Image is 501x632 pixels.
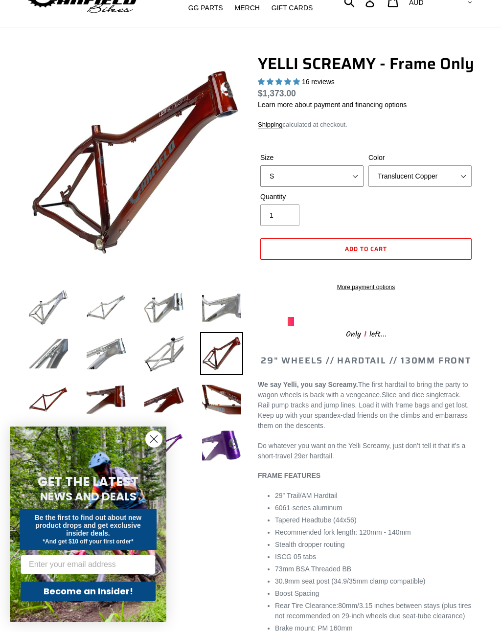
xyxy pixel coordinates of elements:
[275,528,411,536] span: Recommended fork length: 120mm - 140mm
[183,1,228,15] a: GG PARTS
[38,473,138,491] span: GET THE LATEST
[275,602,472,620] span: 80mm/3.15 inches between stays (plus tires not recommended on 29-inch wheels due seat-tube cleara...
[272,4,313,12] span: GIFT CARDS
[258,89,296,98] span: $1,373.00
[260,192,364,202] label: Quantity
[267,1,318,15] a: GIFT CARDS
[258,101,407,109] a: Learn more about payment and financing options
[258,54,474,73] h1: YELLI SCREAMY - Frame Only
[142,286,185,329] img: Load image into Gallery viewer, YELLI SCREAMY - Frame Only
[275,541,344,548] span: Stealth dropper routing
[258,381,468,399] span: The first hardtail to bring the party to wagon wheels is back with a vengeance.
[21,582,156,601] button: Become an Insider!
[200,378,243,421] img: Load image into Gallery viewer, YELLI SCREAMY - Frame Only
[275,504,342,512] span: 6061-series aluminum
[275,492,338,499] span: 29” Trail/AM Hardtail
[40,489,137,504] span: NEWS AND DEALS
[258,442,465,460] span: Do whatever you want on the Yelli Screamy, just don’t tell it that it’s a short-travel 29er hardt...
[85,332,128,375] img: Load image into Gallery viewer, YELLI SCREAMY - Frame Only
[258,121,283,129] a: Shipping
[200,286,243,329] img: Load image into Gallery viewer, YELLI SCREAMY - Frame Only
[35,514,142,537] span: Be the first to find out about new product drops and get exclusive insider deals.
[27,378,70,421] img: Load image into Gallery viewer, YELLI SCREAMY - Frame Only
[258,381,358,388] b: We say Yelli, you say Screamy.
[275,624,353,632] span: Brake mount: PM 160mm
[85,286,128,329] img: Load image into Gallery viewer, YELLI SCREAMY - Frame Only
[85,378,128,421] img: Load image into Gallery viewer, YELLI SCREAMY - Frame Only
[142,332,185,375] img: Load image into Gallery viewer, YELLI SCREAMY - Frame Only
[27,332,70,375] img: Load image into Gallery viewer, YELLI SCREAMY - Frame Only
[275,601,474,621] li: Rear Tire Clearance:
[145,430,162,448] button: Close dialog
[235,4,260,12] span: MERCH
[368,153,472,163] label: Color
[258,380,474,431] p: Slice and dice singletrack. Rail pump tracks and jump lines. Load it with frame bags and get lost...
[275,516,357,524] span: Tapered Headtube (44x56)
[275,589,319,597] span: Boost Spacing
[200,424,243,467] img: Load image into Gallery viewer, YELLI SCREAMY - Frame Only
[260,283,472,292] a: More payment options
[200,332,243,375] img: Load image into Gallery viewer, YELLI SCREAMY - Frame Only
[27,286,70,329] img: Load image into Gallery viewer, YELLI SCREAMY - Frame Only
[188,4,223,12] span: GG PARTS
[258,120,474,130] div: calculated at checkout.
[258,472,320,479] b: FRAME FEATURES
[258,78,302,86] span: 5.00 stars
[21,555,156,574] input: Enter your email address
[275,565,351,573] span: 73mm BSA Threaded BB
[275,553,316,561] span: ISCG 05 tabs
[345,244,387,253] span: Add to cart
[43,538,133,545] span: *And get $10 off your first order*
[260,153,364,163] label: Size
[361,328,369,340] span: 1
[260,238,472,260] button: Add to cart
[288,326,444,341] div: Only left...
[275,577,425,585] span: 30.9mm seat post (34.9/35mm clamp compatible)
[142,378,185,421] img: Load image into Gallery viewer, YELLI SCREAMY - Frame Only
[230,1,265,15] a: MERCH
[261,354,471,367] span: 29" WHEELS // HARDTAIL // 130MM FRONT
[302,78,335,86] span: 16 reviews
